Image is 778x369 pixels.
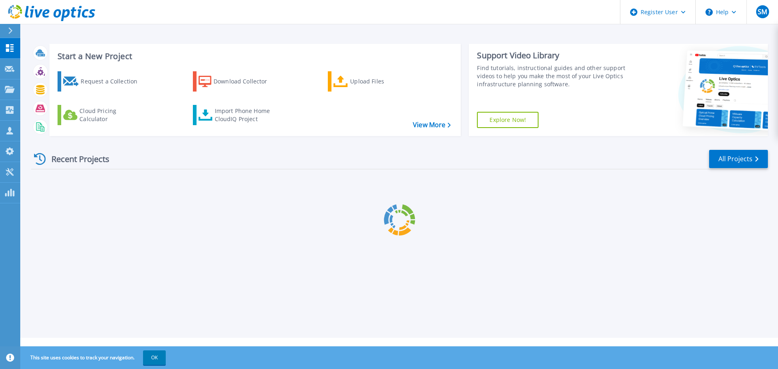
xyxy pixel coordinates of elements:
[214,73,278,90] div: Download Collector
[143,350,166,365] button: OK
[758,9,767,15] span: SM
[58,52,451,61] h3: Start a New Project
[79,107,144,123] div: Cloud Pricing Calculator
[81,73,145,90] div: Request a Collection
[477,112,539,128] a: Explore Now!
[413,121,451,129] a: View More
[58,71,148,92] a: Request a Collection
[709,150,768,168] a: All Projects
[193,71,283,92] a: Download Collector
[58,105,148,125] a: Cloud Pricing Calculator
[22,350,166,365] span: This site uses cookies to track your navigation.
[215,107,278,123] div: Import Phone Home CloudIQ Project
[350,73,415,90] div: Upload Files
[328,71,418,92] a: Upload Files
[477,64,629,88] div: Find tutorials, instructional guides and other support videos to help you make the most of your L...
[477,50,629,61] div: Support Video Library
[31,149,120,169] div: Recent Projects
